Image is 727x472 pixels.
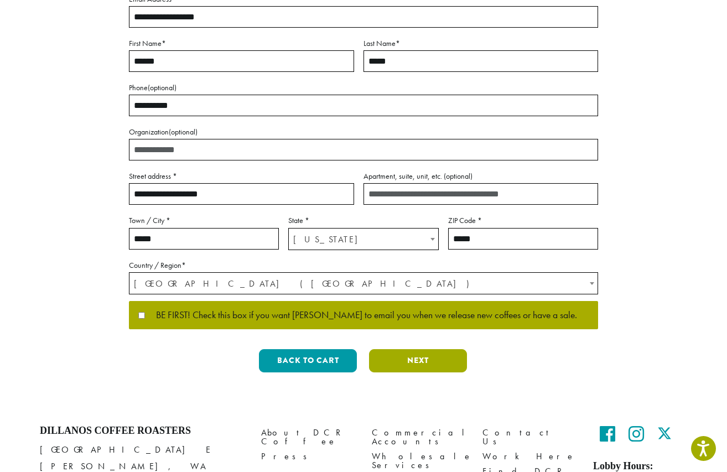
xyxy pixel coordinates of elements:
[372,425,466,449] a: Commercial Accounts
[364,37,598,50] label: Last Name
[129,272,598,294] span: Country / Region
[129,214,279,227] label: Town / City
[482,425,577,449] a: Contact Us
[364,169,598,183] label: Apartment, suite, unit, etc.
[40,425,245,437] h4: Dillanos Coffee Roasters
[129,37,354,50] label: First Name
[261,449,355,464] a: Press
[444,171,472,181] span: (optional)
[288,214,438,227] label: State
[138,312,145,319] input: BE FIRST! Check this box if you want [PERSON_NAME] to email you when we release new coffees or ha...
[448,214,598,227] label: ZIP Code
[259,349,357,372] button: Back to cart
[129,273,598,294] span: United States (US)
[482,449,577,464] a: Work Here
[148,82,176,92] span: (optional)
[288,228,438,250] span: State
[369,349,467,372] button: Next
[261,425,355,449] a: About DCR Coffee
[129,169,354,183] label: Street address
[145,310,577,320] span: BE FIRST! Check this box if you want [PERSON_NAME] to email you when we release new coffees or ha...
[289,229,438,250] span: Nebraska
[169,127,198,137] span: (optional)
[129,125,598,139] label: Organization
